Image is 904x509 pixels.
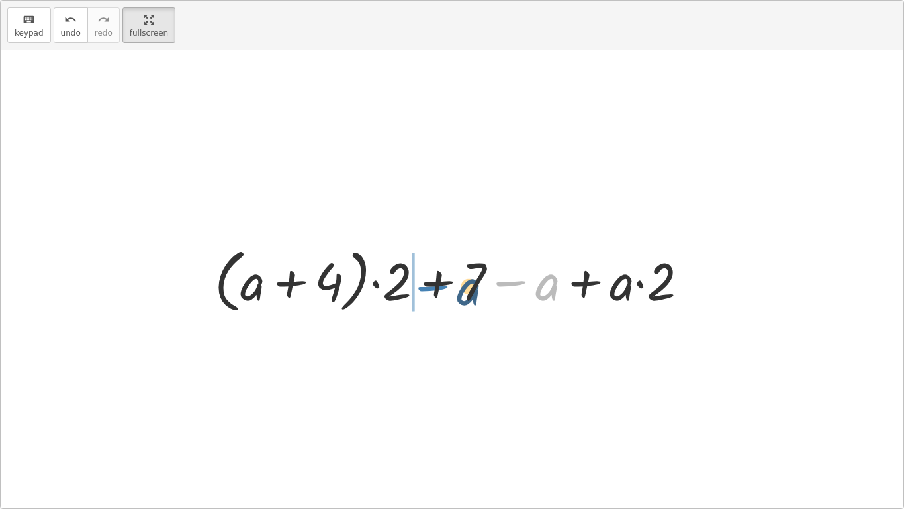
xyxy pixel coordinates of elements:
button: redoredo [87,7,120,43]
button: undoundo [54,7,88,43]
span: undo [61,28,81,38]
i: keyboard [23,12,35,28]
span: keypad [15,28,44,38]
i: undo [64,12,77,28]
button: fullscreen [122,7,175,43]
i: redo [97,12,110,28]
button: keyboardkeypad [7,7,51,43]
span: redo [95,28,113,38]
span: fullscreen [130,28,168,38]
